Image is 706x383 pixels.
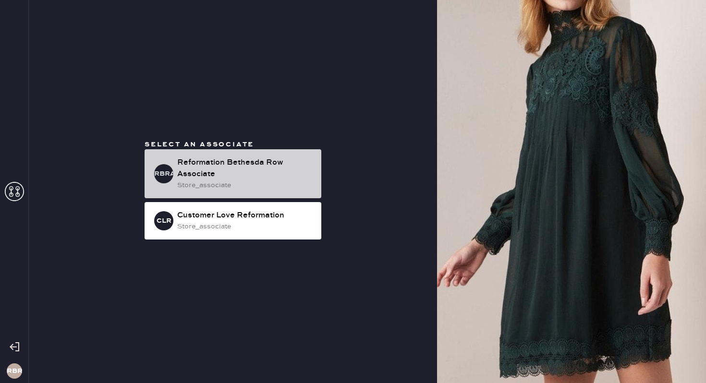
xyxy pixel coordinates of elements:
div: Customer Love Reformation [177,210,314,221]
iframe: Front Chat [660,340,702,381]
h3: CLR [157,217,171,224]
div: store_associate [177,221,314,232]
h3: RBR [7,368,22,374]
h3: RBRA [154,170,173,177]
div: Reformation Bethesda Row Associate [177,157,314,180]
div: store_associate [177,180,314,191]
span: Select an associate [145,140,254,149]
